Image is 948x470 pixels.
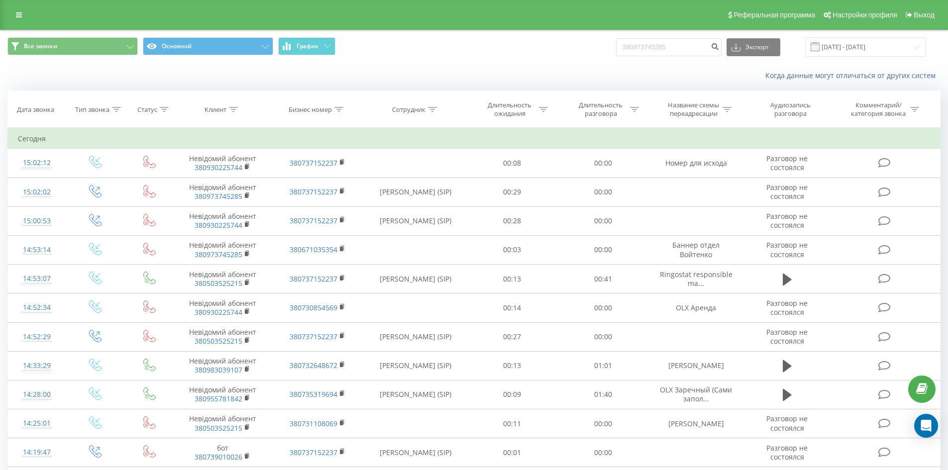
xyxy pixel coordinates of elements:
[667,101,720,118] div: Название схемы переадресации
[175,235,270,264] td: Невідомий абонент
[290,158,337,168] a: 380737152237
[18,183,56,202] div: 15:02:02
[660,385,732,403] span: OLX Заречный (Сами запол...
[365,322,467,351] td: [PERSON_NAME] (SIP)
[558,438,649,467] td: 00:00
[175,206,270,235] td: Невідомий абонент
[467,265,558,293] td: 00:13
[734,11,815,19] span: Реферальная программа
[195,336,242,346] a: 380503525215
[467,235,558,264] td: 00:03
[558,265,649,293] td: 00:41
[849,101,908,118] div: Комментарий/категория звонка
[175,322,270,351] td: Невідомий абонент
[558,178,649,206] td: 00:00
[483,101,536,118] div: Длительность ожидания
[833,11,897,19] span: Настройки профиля
[765,71,941,80] a: Когда данные могут отличаться от других систем
[290,245,337,254] a: 380671035354
[727,38,780,56] button: Экспорт
[290,332,337,341] a: 380737152237
[558,293,649,322] td: 00:00
[558,206,649,235] td: 00:00
[365,206,467,235] td: [PERSON_NAME] (SIP)
[558,351,649,380] td: 01:01
[467,149,558,178] td: 00:08
[558,149,649,178] td: 00:00
[18,240,56,260] div: 14:53:14
[290,361,337,370] a: 380732648672
[467,380,558,409] td: 00:09
[289,105,332,114] div: Бизнес номер
[195,452,242,462] a: 380739010026
[278,37,335,55] button: График
[290,274,337,283] a: 380737152237
[467,438,558,467] td: 00:01
[365,380,467,409] td: [PERSON_NAME] (SIP)
[558,235,649,264] td: 00:00
[648,351,743,380] td: [PERSON_NAME]
[175,409,270,438] td: Невідомий абонент
[18,298,56,317] div: 14:52:34
[365,178,467,206] td: [PERSON_NAME] (SIP)
[467,409,558,438] td: 00:11
[758,101,823,118] div: Аудиозапись разговора
[365,438,467,467] td: [PERSON_NAME] (SIP)
[195,250,242,259] a: 380973745285
[175,149,270,178] td: Невідомий абонент
[766,154,808,172] span: Разговор не состоялся
[290,303,337,312] a: 380730854569
[18,269,56,288] div: 14:53:07
[175,265,270,293] td: Невідомий абонент
[18,385,56,404] div: 14:28:00
[648,293,743,322] td: OLX Аренда
[175,178,270,206] td: Невідомий абонент
[17,105,54,114] div: Дата звонка
[558,380,649,409] td: 01:40
[766,443,808,462] span: Разговор не состоялся
[914,11,935,19] span: Выход
[766,327,808,346] span: Разговор не состоялся
[8,129,941,149] td: Сегодня
[392,105,425,114] div: Сотрудник
[467,178,558,206] td: 00:29
[195,191,242,201] a: 380973745285
[297,43,318,50] span: График
[914,414,938,438] div: Open Intercom Messenger
[467,293,558,322] td: 00:14
[195,307,242,317] a: 380930225744
[175,380,270,409] td: Невідомий абонент
[18,211,56,231] div: 15:00:53
[648,149,743,178] td: Номер для исхода
[18,327,56,347] div: 14:52:29
[195,163,242,172] a: 380930225744
[648,235,743,264] td: Баннер отдел Войтенко
[365,265,467,293] td: [PERSON_NAME] (SIP)
[24,42,57,50] span: Все звонки
[175,438,270,467] td: бот
[648,409,743,438] td: [PERSON_NAME]
[18,414,56,433] div: 14:25:01
[195,220,242,230] a: 380930225744
[766,183,808,201] span: Разговор не состоялся
[766,240,808,259] span: Разговор не состоялся
[290,389,337,399] a: 380735319694
[558,409,649,438] td: 00:00
[7,37,138,55] button: Все звонки
[766,414,808,432] span: Разговор не состоялся
[205,105,226,114] div: Клиент
[195,394,242,403] a: 380955781842
[18,356,56,376] div: 14:33:29
[616,38,722,56] input: Поиск по номеру
[290,448,337,457] a: 380737152237
[558,322,649,351] td: 00:00
[290,216,337,225] a: 380737152237
[195,279,242,288] a: 380503525215
[467,206,558,235] td: 00:28
[660,270,733,288] span: Ringostat responsible ma...
[18,153,56,173] div: 15:02:12
[18,443,56,462] div: 14:19:47
[175,293,270,322] td: Невідомий абонент
[143,37,273,55] button: Основной
[290,419,337,428] a: 380731108069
